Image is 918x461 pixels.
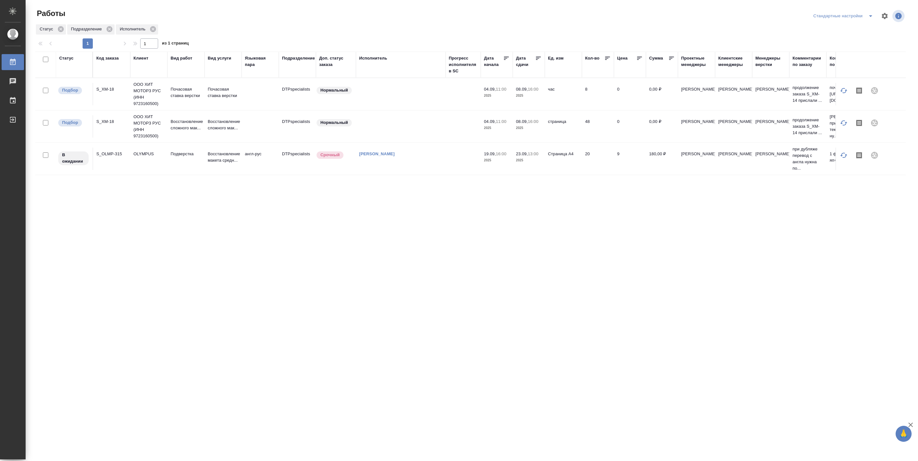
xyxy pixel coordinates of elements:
[171,118,201,131] p: Восстановление сложного мак...
[830,151,860,164] p: 1 файл яп+англ
[516,119,528,124] p: 08.09,
[133,81,164,107] p: ООО ХИТ МОТОРЗ РУС (ИНН 9723160500)
[755,151,786,157] p: [PERSON_NAME]
[528,119,538,124] p: 16:00
[898,427,909,441] span: 🙏
[715,115,752,138] td: [PERSON_NAME]
[614,115,646,138] td: 0
[96,86,127,93] div: S_XM-18
[851,83,867,98] button: Скопировать мини-бриф
[484,119,496,124] p: 04.09,
[548,55,564,61] div: Ед. изм
[496,87,506,92] p: 11:00
[545,148,582,170] td: Страница А4
[614,83,646,105] td: 0
[208,118,238,131] p: Восстановление сложного мак...
[715,83,752,105] td: [PERSON_NAME]
[208,86,238,99] p: Почасовая ставка верстки
[133,151,164,157] p: OLYMPUS
[830,85,860,104] p: почасовка для [URL][DOMAIN_NAME]..
[793,117,823,136] p: продолжение заказа S_XM-14 прислали ...
[646,148,678,170] td: 180,00 ₽
[40,26,55,32] p: Статус
[614,148,646,170] td: 9
[58,118,89,127] div: Можно подбирать исполнителей
[484,55,503,68] div: Дата начала
[59,55,74,61] div: Статус
[715,148,752,170] td: [PERSON_NAME]
[836,83,851,98] button: Обновить
[171,55,192,61] div: Вид работ
[162,39,189,49] span: из 1 страниц
[646,115,678,138] td: 0,00 ₽
[867,115,882,131] div: Проект не привязан
[71,26,104,32] p: Подразделение
[279,83,316,105] td: DTPspecialists
[484,87,496,92] p: 04.09,
[649,55,663,61] div: Сумма
[851,115,867,131] button: Скопировать мини-бриф
[449,55,478,74] div: Прогресс исполнителя в SC
[96,55,119,61] div: Код заказа
[836,148,851,163] button: Обновить
[516,87,528,92] p: 08.09,
[681,55,712,68] div: Проектные менеджеры
[484,125,510,131] p: 2025
[133,55,148,61] div: Клиент
[62,119,78,126] p: Подбор
[67,24,115,35] div: Подразделение
[208,55,231,61] div: Вид услуги
[133,114,164,139] p: ООО ХИТ МОТОРЗ РУС (ИНН 9723160500)
[35,8,65,19] span: Работы
[516,55,535,68] div: Дата сдачи
[646,83,678,105] td: 0,00 ₽
[755,86,786,93] p: [PERSON_NAME]
[58,86,89,95] div: Можно подбирать исполнителей
[484,93,510,99] p: 2025
[319,55,353,68] div: Доп. статус заказа
[582,148,614,170] td: 20
[892,10,906,22] span: Посмотреть информацию
[516,157,542,164] p: 2025
[793,55,823,68] div: Комментарии по заказу
[120,26,148,32] p: Исполнитель
[812,11,877,21] div: split button
[793,85,823,104] p: продолжение заказа S_XM-14 прислали ...
[516,151,528,156] p: 23.09,
[320,87,348,93] p: Нормальный
[171,86,201,99] p: Почасовая ставка верстки
[867,148,882,163] div: Проект не привязан
[836,115,851,131] button: Обновить
[279,148,316,170] td: DTPspecialists
[208,151,238,164] p: Восстановление макета средн...
[585,55,600,61] div: Кол-во
[279,115,316,138] td: DTPspecialists
[755,118,786,125] p: [PERSON_NAME]
[793,146,823,172] p: при дубляже перевод с англа нужна по...
[484,151,496,156] p: 19.09,
[496,119,506,124] p: 11:00
[545,83,582,105] td: час
[896,426,912,442] button: 🙏
[830,114,860,139] p: [PERSON_NAME] прислал ворд с текстом, его ну...
[58,151,89,166] div: Исполнитель назначен, приступать к работе пока рано
[516,93,542,99] p: 2025
[484,157,510,164] p: 2025
[755,55,786,68] div: Менеджеры верстки
[582,115,614,138] td: 48
[678,83,715,105] td: [PERSON_NAME]
[678,115,715,138] td: [PERSON_NAME]
[528,151,538,156] p: 13:00
[171,151,201,157] p: Подверстка
[867,83,882,98] div: Проект не привязан
[96,118,127,125] div: S_XM-18
[320,152,340,158] p: Срочный
[282,55,315,61] div: Подразделение
[678,148,715,170] td: [PERSON_NAME]
[830,55,860,68] div: Комментарии по работе
[36,24,66,35] div: Статус
[545,115,582,138] td: страница
[851,148,867,163] button: Скопировать мини-бриф
[516,125,542,131] p: 2025
[96,151,127,157] div: S_OLMP-315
